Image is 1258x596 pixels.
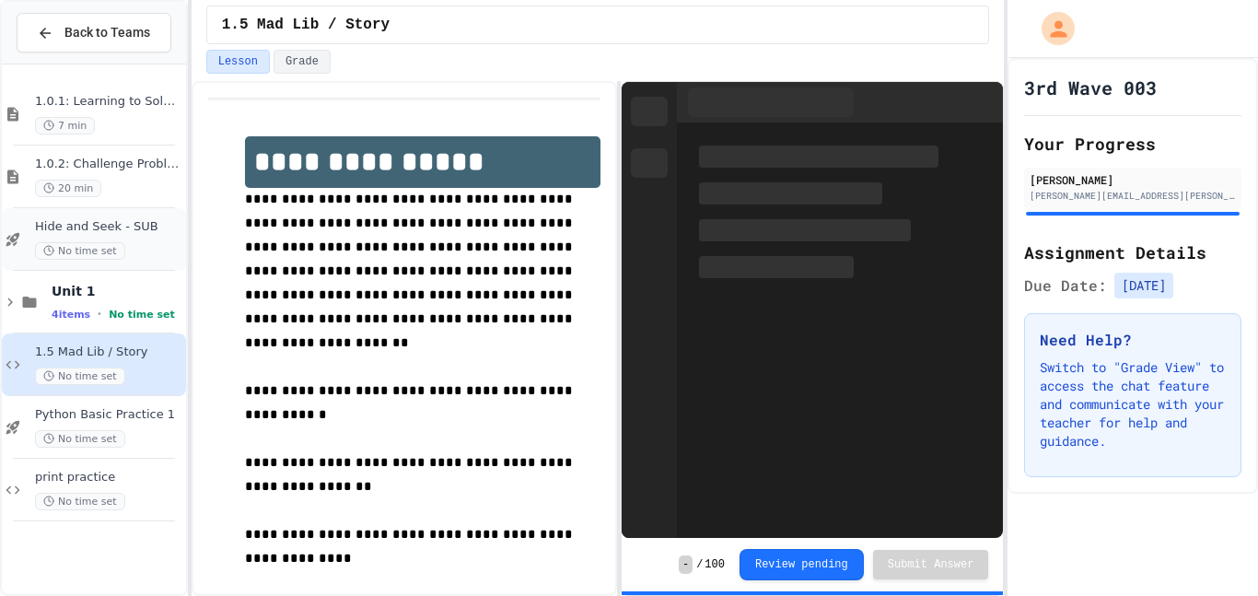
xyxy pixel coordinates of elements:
span: No time set [109,309,175,321]
span: No time set [35,430,125,448]
span: No time set [35,493,125,510]
span: Hide and Seek - SUB [35,219,182,235]
div: [PERSON_NAME][EMAIL_ADDRESS][PERSON_NAME][DOMAIN_NAME] [1030,189,1236,203]
div: My Account [1022,7,1079,50]
span: Due Date: [1024,275,1107,297]
button: Lesson [206,50,270,74]
span: 1.0.2: Challenge Problem - The Bridge [35,157,182,172]
h1: 3rd Wave 003 [1024,75,1157,100]
span: 7 min [35,117,95,134]
span: Unit 1 [52,283,182,299]
div: [PERSON_NAME] [1030,171,1236,188]
span: Submit Answer [888,557,974,572]
h2: Your Progress [1024,131,1241,157]
span: 1.0.1: Learning to Solve Hard Problems [35,94,182,110]
span: print practice [35,470,182,485]
h3: Need Help? [1040,329,1226,351]
span: No time set [35,242,125,260]
span: 4 items [52,309,90,321]
span: • [98,307,101,321]
span: 100 [705,557,725,572]
span: No time set [35,368,125,385]
span: Back to Teams [64,23,150,42]
span: / [696,557,703,572]
span: 20 min [35,180,101,197]
span: Python Basic Practice 1 [35,407,182,423]
button: Grade [274,50,331,74]
span: 1.5 Mad Lib / Story [35,345,182,360]
span: [DATE] [1114,273,1173,298]
span: - [679,555,693,574]
button: Review pending [740,549,864,580]
button: Submit Answer [873,550,989,579]
p: Switch to "Grade View" to access the chat feature and communicate with your teacher for help and ... [1040,358,1226,450]
button: Back to Teams [17,13,171,53]
h2: Assignment Details [1024,240,1241,265]
span: 1.5 Mad Lib / Story [222,14,390,36]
